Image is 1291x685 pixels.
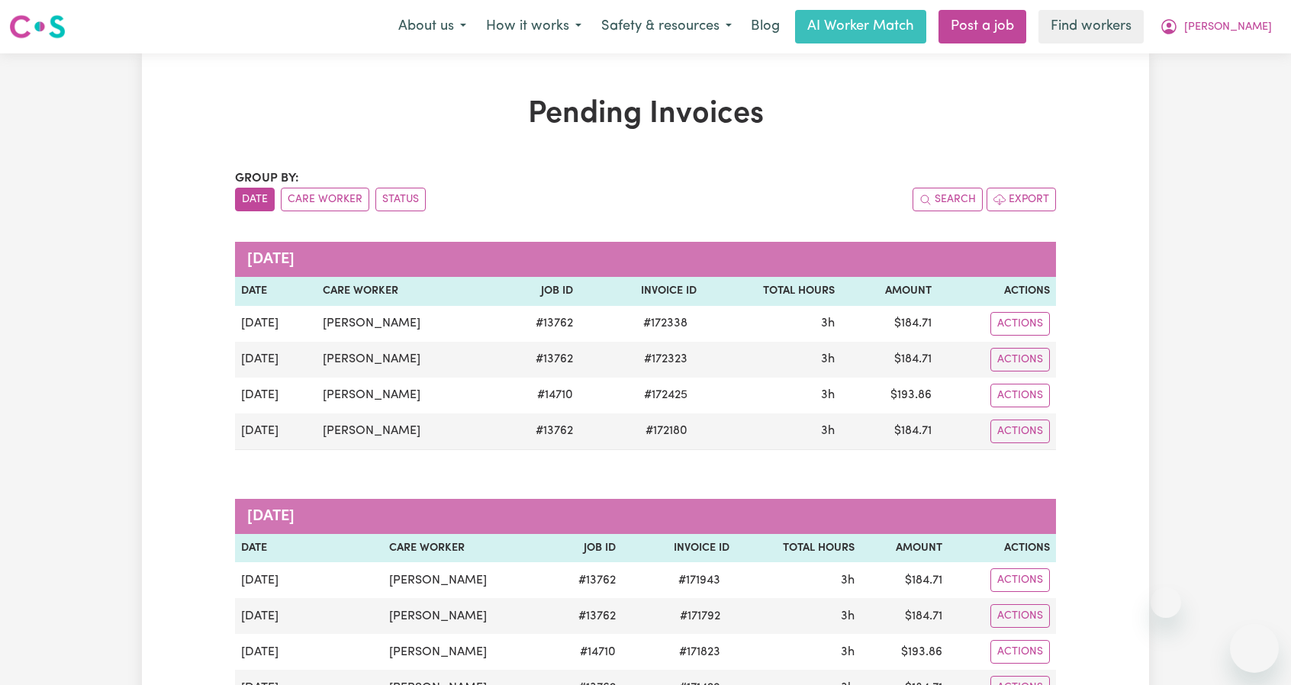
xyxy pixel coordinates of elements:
span: # 172425 [635,386,697,404]
a: Careseekers logo [9,9,66,44]
td: [PERSON_NAME] [317,342,497,378]
button: Safety & resources [591,11,742,43]
td: [DATE] [235,634,383,670]
span: # 172338 [634,314,697,333]
span: # 171792 [671,607,729,626]
button: Actions [990,640,1050,664]
button: About us [388,11,476,43]
button: sort invoices by date [235,188,275,211]
td: [DATE] [235,306,317,342]
td: # 13762 [497,413,579,450]
td: [DATE] [235,413,317,450]
button: Actions [990,568,1050,592]
iframe: Close message [1151,587,1181,618]
h1: Pending Invoices [235,96,1056,133]
button: How it works [476,11,591,43]
td: [PERSON_NAME] [317,378,497,413]
span: 3 hours [841,646,855,658]
span: 3 hours [821,425,835,437]
iframe: Button to launch messaging window [1230,624,1279,673]
th: Invoice ID [622,534,736,563]
td: [PERSON_NAME] [383,562,547,598]
button: Actions [990,384,1050,407]
img: Careseekers logo [9,13,66,40]
th: Actions [938,277,1056,306]
th: Care Worker [383,534,547,563]
td: $ 184.71 [861,598,948,634]
td: $ 184.71 [841,342,938,378]
button: Search [913,188,983,211]
caption: [DATE] [235,499,1056,534]
td: # 13762 [547,598,621,634]
a: AI Worker Match [795,10,926,43]
td: [PERSON_NAME] [317,413,497,450]
span: 3 hours [821,353,835,365]
span: [PERSON_NAME] [1184,19,1272,36]
td: $ 193.86 [861,634,948,670]
span: # 172323 [635,350,697,368]
button: Actions [990,604,1050,628]
th: Care Worker [317,277,497,306]
button: My Account [1150,11,1282,43]
span: # 171943 [669,571,729,590]
td: $ 184.71 [841,306,938,342]
td: [DATE] [235,598,383,634]
td: [PERSON_NAME] [317,306,497,342]
th: Total Hours [736,534,861,563]
td: [DATE] [235,378,317,413]
th: Job ID [547,534,621,563]
span: 3 hours [841,574,855,587]
a: Blog [742,10,789,43]
a: Post a job [938,10,1026,43]
th: Date [235,534,383,563]
td: # 13762 [547,562,621,598]
a: Find workers [1038,10,1144,43]
td: # 14710 [547,634,621,670]
span: # 171823 [670,643,729,661]
th: Date [235,277,317,306]
span: Group by: [235,172,299,185]
td: # 13762 [497,306,579,342]
span: 3 hours [841,610,855,622]
button: Actions [990,348,1050,371]
th: Amount [861,534,948,563]
td: # 13762 [497,342,579,378]
button: Actions [990,420,1050,443]
button: Export [987,188,1056,211]
td: [PERSON_NAME] [383,634,547,670]
td: [DATE] [235,562,383,598]
td: $ 184.71 [861,562,948,598]
td: $ 193.86 [841,378,938,413]
th: Actions [948,534,1056,563]
td: [DATE] [235,342,317,378]
th: Job ID [497,277,579,306]
th: Total Hours [703,277,841,306]
button: sort invoices by paid status [375,188,426,211]
button: Actions [990,312,1050,336]
th: Amount [841,277,938,306]
td: [PERSON_NAME] [383,598,547,634]
th: Invoice ID [579,277,702,306]
span: 3 hours [821,389,835,401]
caption: [DATE] [235,242,1056,277]
button: sort invoices by care worker [281,188,369,211]
td: # 14710 [497,378,579,413]
td: $ 184.71 [841,413,938,450]
span: # 172180 [636,422,697,440]
span: 3 hours [821,317,835,330]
